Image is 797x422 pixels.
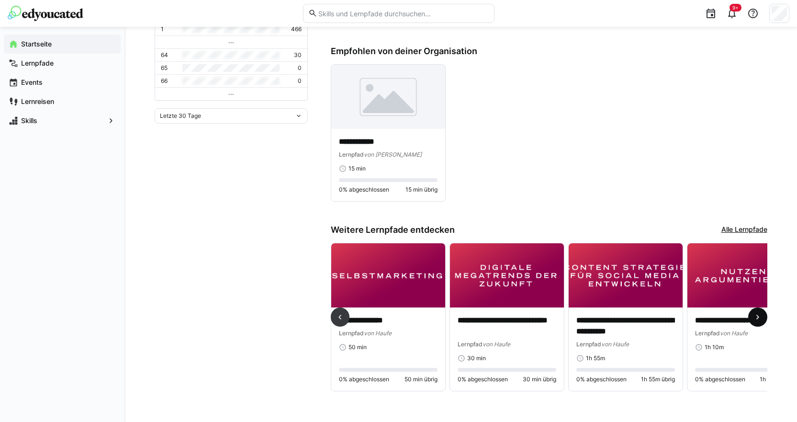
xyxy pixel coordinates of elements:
span: 0% abgeschlossen [339,186,389,194]
span: Letzte 30 Tage [160,112,201,120]
span: 1h 10m übrig [760,376,794,383]
img: image [331,65,445,129]
a: Alle Lernpfade [721,225,767,235]
span: Lernpfad [695,330,720,337]
span: 30 min [467,354,486,362]
img: image [450,243,564,308]
span: 1h 10m [705,343,724,351]
span: 30 min übrig [523,376,556,383]
span: 1h 55m [586,354,605,362]
span: 0% abgeschlossen [339,376,389,383]
span: 50 min [348,343,367,351]
span: Lernpfad [339,151,364,158]
p: 466 [291,25,302,33]
span: von Haufe [364,330,392,337]
img: image [331,243,445,308]
p: 0 [298,77,302,85]
h3: Weitere Lernpfade entdecken [331,225,455,235]
span: 9+ [732,5,739,11]
span: 0% abgeschlossen [695,376,745,383]
h3: Empfohlen von deiner Organisation [331,46,767,57]
p: 66 [161,77,168,85]
span: Lernpfad [339,330,364,337]
span: 0% abgeschlossen [458,376,508,383]
span: von [PERSON_NAME] [364,151,422,158]
span: 50 min übrig [404,376,438,383]
span: von Haufe [483,341,510,348]
span: Lernpfad [576,341,601,348]
p: 0 [298,64,302,72]
span: Lernpfad [458,341,483,348]
span: 0% abgeschlossen [576,376,627,383]
span: von Haufe [720,330,748,337]
span: 15 min [348,165,366,172]
span: 1h 55m übrig [641,376,675,383]
span: 15 min übrig [405,186,438,194]
p: 65 [161,64,168,72]
input: Skills und Lernpfade durchsuchen… [317,9,489,18]
span: von Haufe [601,341,629,348]
p: 64 [161,51,168,59]
p: 1 [161,25,164,33]
p: 30 [294,51,302,59]
img: image [569,243,683,308]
